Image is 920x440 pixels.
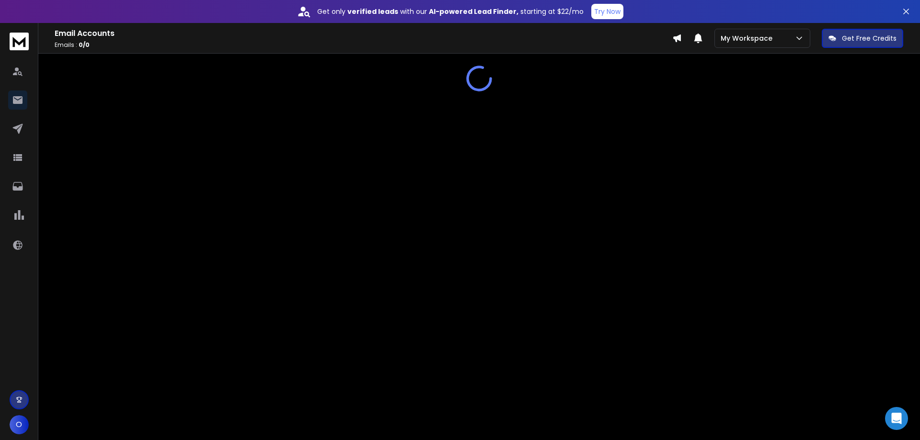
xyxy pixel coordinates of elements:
[55,41,672,49] p: Emails :
[79,41,90,49] span: 0 / 0
[317,7,584,16] p: Get only with our starting at $22/mo
[591,4,623,19] button: Try Now
[55,28,672,39] h1: Email Accounts
[721,34,776,43] p: My Workspace
[429,7,518,16] strong: AI-powered Lead Finder,
[10,415,29,434] button: O
[822,29,903,48] button: Get Free Credits
[885,407,908,430] div: Open Intercom Messenger
[594,7,621,16] p: Try Now
[842,34,897,43] p: Get Free Credits
[10,33,29,50] img: logo
[347,7,398,16] strong: verified leads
